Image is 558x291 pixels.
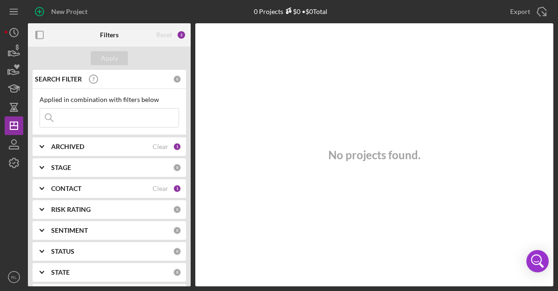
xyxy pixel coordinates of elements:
[173,247,181,256] div: 0
[173,75,181,83] div: 0
[254,7,327,15] div: 0 Projects • $0 Total
[100,31,119,39] b: Filters
[51,164,71,171] b: STAGE
[173,226,181,235] div: 0
[51,2,87,21] div: New Project
[51,143,84,150] b: ARCHIVED
[328,149,420,162] h3: No projects found.
[153,143,168,150] div: Clear
[51,248,74,255] b: STATUS
[173,184,181,193] div: 1
[51,227,88,234] b: SENTIMENT
[28,2,97,21] button: New Project
[173,163,181,172] div: 0
[51,185,81,192] b: CONTACT
[173,142,181,151] div: 1
[510,2,530,21] div: Export
[173,205,181,214] div: 0
[51,269,70,276] b: STATE
[283,7,300,15] div: $0
[177,30,186,40] div: 2
[526,250,549,272] div: Open Intercom Messenger
[501,2,553,21] button: Export
[35,75,82,83] b: SEARCH FILTER
[5,268,23,286] button: RL
[91,51,128,65] button: Apply
[101,51,118,65] div: Apply
[51,206,91,213] b: RISK RATING
[156,31,172,39] div: Reset
[173,268,181,277] div: 0
[153,185,168,192] div: Clear
[11,275,17,280] text: RL
[40,96,179,103] div: Applied in combination with filters below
